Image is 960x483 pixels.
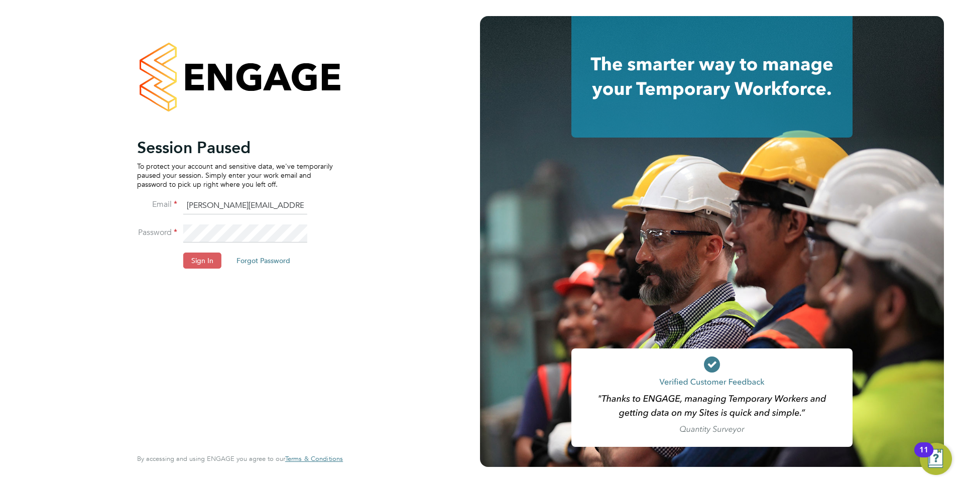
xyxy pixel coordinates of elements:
a: Terms & Conditions [285,455,343,463]
span: Terms & Conditions [285,454,343,463]
div: 11 [919,450,928,463]
span: By accessing and using ENGAGE you agree to our [137,454,343,463]
button: Sign In [183,253,221,269]
label: Password [137,227,177,238]
button: Forgot Password [228,253,298,269]
button: Open Resource Center, 11 new notifications [920,443,952,475]
h2: Session Paused [137,138,333,158]
input: Enter your work email... [183,197,307,215]
label: Email [137,199,177,210]
p: To protect your account and sensitive data, we've temporarily paused your session. Simply enter y... [137,162,333,189]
